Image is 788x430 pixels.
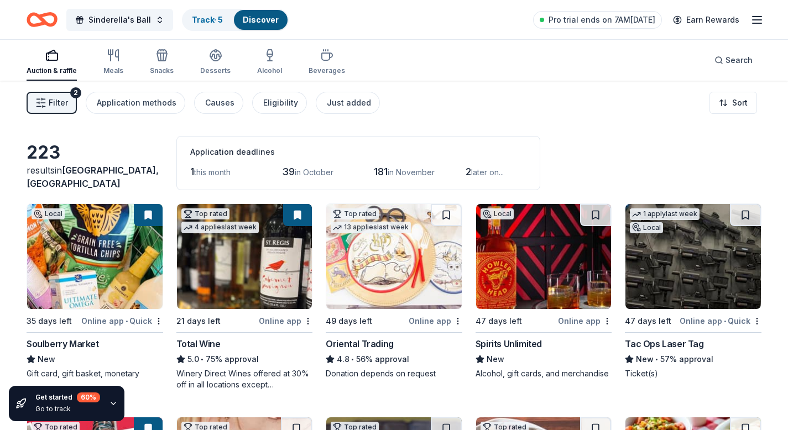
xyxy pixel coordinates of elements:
[27,204,163,309] img: Image for Soulberry Market
[27,7,58,33] a: Home
[625,353,761,366] div: 57% approval
[27,92,77,114] button: Filter2
[126,317,128,326] span: •
[326,204,462,309] img: Image for Oriental Trading
[295,167,333,177] span: in October
[88,13,151,27] span: Sinderella's Ball
[176,203,313,390] a: Image for Total WineTop rated4 applieslast week21 days leftOnline appTotal Wine5.0•75% approvalWi...
[625,203,761,379] a: Image for Tac Ops Laser Tag1 applylast weekLocal47 days leftOnline app•QuickTac Ops Laser TagNew•...
[77,392,100,402] div: 60 %
[38,353,55,366] span: New
[625,314,671,328] div: 47 days left
[326,337,394,350] div: Oriental Trading
[27,165,159,189] span: in
[409,314,462,328] div: Online app
[326,368,462,379] div: Donation depends on request
[194,167,231,177] span: this month
[97,96,176,109] div: Application methods
[625,337,703,350] div: Tac Ops Laser Tag
[487,353,504,366] span: New
[732,96,748,109] span: Sort
[27,337,99,350] div: Soulberry Market
[192,15,223,24] a: Track· 5
[187,353,199,366] span: 5.0
[200,66,231,75] div: Desserts
[252,92,307,114] button: Eligibility
[558,314,612,328] div: Online app
[263,96,298,109] div: Eligibility
[374,166,388,177] span: 181
[282,166,295,177] span: 39
[86,92,185,114] button: Application methods
[181,208,229,219] div: Top rated
[476,203,612,379] a: Image for Spirits UnlimitedLocal47 days leftOnline appSpirits UnlimitedNewAlcohol, gift cards, an...
[331,222,411,233] div: 13 applies last week
[326,203,462,379] a: Image for Oriental TradingTop rated13 applieslast week49 days leftOnline appOriental Trading4.8•5...
[476,204,612,309] img: Image for Spirits Unlimited
[176,337,221,350] div: Total Wine
[35,392,100,402] div: Get started
[309,44,345,81] button: Beverages
[27,164,163,190] div: results
[549,13,655,27] span: Pro trial ends on 7AM[DATE]
[656,355,659,364] span: •
[194,92,243,114] button: Causes
[476,337,542,350] div: Spirits Unlimited
[630,222,663,233] div: Local
[706,49,761,71] button: Search
[388,167,435,177] span: in November
[190,145,526,159] div: Application deadlines
[636,353,654,366] span: New
[176,314,221,328] div: 21 days left
[103,66,123,75] div: Meals
[27,314,72,328] div: 35 days left
[309,66,345,75] div: Beverages
[471,167,504,177] span: later on...
[81,314,163,328] div: Online app Quick
[259,314,312,328] div: Online app
[49,96,68,109] span: Filter
[27,44,77,81] button: Auction & raffle
[66,9,173,31] button: Sinderella's Ball
[666,10,746,30] a: Earn Rewards
[70,87,81,98] div: 2
[150,66,174,75] div: Snacks
[257,44,282,81] button: Alcohol
[176,368,313,390] div: Winery Direct Wines offered at 30% off in all locations except [GEOGRAPHIC_DATA], [GEOGRAPHIC_DAT...
[243,15,279,24] a: Discover
[680,314,761,328] div: Online app Quick
[326,353,462,366] div: 56% approval
[32,208,65,219] div: Local
[27,165,159,189] span: [GEOGRAPHIC_DATA], [GEOGRAPHIC_DATA]
[27,66,77,75] div: Auction & raffle
[327,96,371,109] div: Just added
[476,314,522,328] div: 47 days left
[103,44,123,81] button: Meals
[326,314,372,328] div: 49 days left
[257,66,282,75] div: Alcohol
[352,355,354,364] span: •
[476,368,612,379] div: Alcohol, gift cards, and merchandise
[331,208,379,219] div: Top rated
[182,9,289,31] button: Track· 5Discover
[176,353,313,366] div: 75% approval
[27,368,163,379] div: Gift card, gift basket, monetary
[27,141,163,164] div: 223
[630,208,700,220] div: 1 apply last week
[533,11,662,29] a: Pro trial ends on 7AM[DATE]
[150,44,174,81] button: Snacks
[726,54,753,67] span: Search
[625,368,761,379] div: Ticket(s)
[27,203,163,379] a: Image for Soulberry MarketLocal35 days leftOnline app•QuickSoulberry MarketNewGift card, gift bas...
[201,355,203,364] span: •
[466,166,471,177] span: 2
[35,405,100,413] div: Go to track
[337,353,349,366] span: 4.8
[709,92,757,114] button: Sort
[316,92,380,114] button: Just added
[205,96,234,109] div: Causes
[724,317,726,326] span: •
[190,166,194,177] span: 1
[181,222,259,233] div: 4 applies last week
[177,204,312,309] img: Image for Total Wine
